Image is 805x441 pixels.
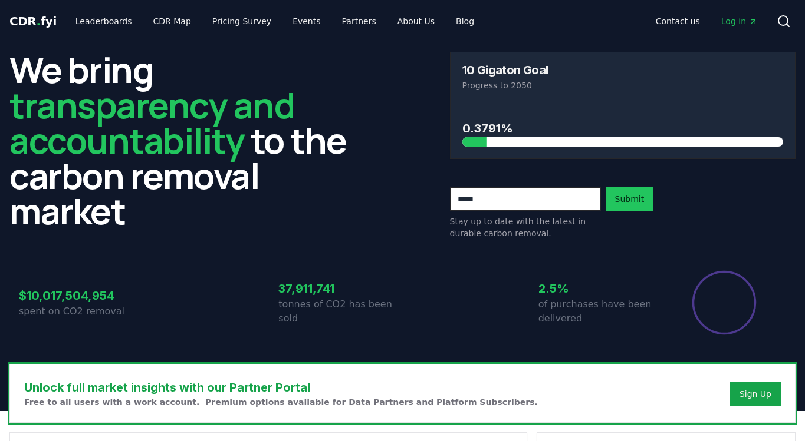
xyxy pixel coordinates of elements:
a: Contact us [646,11,709,32]
p: of purchases have been delivered [538,297,662,326]
a: Sign Up [740,388,771,400]
p: tonnes of CO2 has been sold [278,297,402,326]
p: Progress to 2050 [462,79,784,91]
a: Events [283,11,330,32]
h3: 10 Gigaton Goal [462,64,548,76]
div: Percentage of sales delivered [691,270,757,336]
h3: $10,017,504,954 [19,287,143,304]
nav: Main [646,11,767,32]
h3: 0.3791% [462,120,784,137]
a: CDR Map [144,11,201,32]
a: Blog [446,11,484,32]
h3: 37,911,741 [278,280,402,297]
h2: We bring to the carbon removal market [9,52,356,228]
a: Leaderboards [66,11,142,32]
p: Stay up to date with the latest in durable carbon removal. [450,215,601,239]
nav: Main [66,11,484,32]
a: Pricing Survey [203,11,281,32]
a: Log in [712,11,767,32]
a: Partners [333,11,386,32]
p: Free to all users with a work account. Premium options available for Data Partners and Platform S... [24,396,538,408]
span: Log in [721,15,758,27]
span: transparency and accountability [9,81,294,164]
span: . [37,14,41,28]
a: About Us [388,11,444,32]
button: Sign Up [730,382,781,406]
a: CDR.fyi [9,13,57,29]
span: CDR fyi [9,14,57,28]
p: spent on CO2 removal [19,304,143,319]
button: Submit [606,187,654,211]
h3: 2.5% [538,280,662,297]
h3: Unlock full market insights with our Partner Portal [24,379,538,396]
